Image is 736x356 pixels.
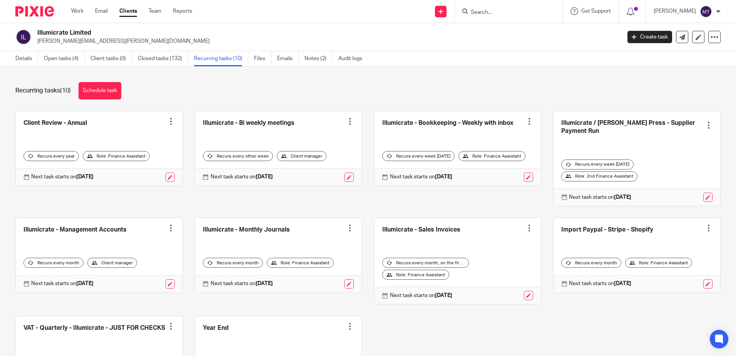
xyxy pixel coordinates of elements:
div: Role: Finance Assistant [625,258,692,268]
a: Email [95,7,108,15]
a: Team [149,7,161,15]
div: Recurs every month, on the first workday [382,258,469,268]
div: Client manager [87,258,137,268]
a: Recurring tasks (10) [194,51,248,66]
h1: Recurring tasks [15,87,71,95]
a: Open tasks (4) [44,51,85,66]
img: Pixie [15,6,54,17]
a: Files [254,51,271,66]
input: Search [470,9,539,16]
a: Schedule task [79,82,121,99]
span: Get Support [581,8,611,14]
a: Clients [119,7,137,15]
p: Next task starts on [569,280,631,287]
p: Next task starts on [31,280,94,287]
strong: [DATE] [614,281,631,286]
p: Next task starts on [390,292,452,299]
span: (10) [60,87,71,94]
div: Role: Finance Assistant [267,258,334,268]
strong: [DATE] [435,293,452,298]
img: svg%3E [700,5,712,18]
strong: [DATE] [76,174,94,180]
div: Recurs every month [203,258,263,268]
div: Role: Finance Assistant [382,270,449,280]
strong: [DATE] [435,174,452,180]
p: [PERSON_NAME][EMAIL_ADDRESS][PERSON_NAME][DOMAIN_NAME] [37,37,616,45]
div: Recurs every month [23,258,84,268]
a: Emails [277,51,299,66]
a: Audit logs [338,51,368,66]
a: Notes (2) [304,51,333,66]
div: Role: Finance Assistant [83,151,150,161]
p: Next task starts on [390,173,452,181]
div: Role: Finance Assistant [458,151,525,161]
div: Recurs every month [561,258,621,268]
a: Details [15,51,38,66]
strong: [DATE] [614,195,631,200]
div: Recurs every week [DATE] [382,151,455,161]
a: Client tasks (0) [90,51,132,66]
h2: Illumicrate Limited [37,29,500,37]
div: Client manager [277,151,326,161]
a: Work [71,7,84,15]
div: Recurs every week [DATE] [561,160,634,170]
a: Closed tasks (132) [138,51,188,66]
a: Reports [173,7,192,15]
strong: [DATE] [256,174,273,180]
p: Next task starts on [569,193,631,201]
div: Recurs every year [23,151,79,161]
strong: [DATE] [256,281,273,286]
p: Next task starts on [211,173,273,181]
p: [PERSON_NAME] [654,7,696,15]
p: Next task starts on [211,280,273,287]
a: Create task [627,31,672,43]
strong: [DATE] [76,281,94,286]
div: Recurs every other week [203,151,273,161]
p: Next task starts on [31,173,94,181]
div: Role: 2nd Finance Assistant [561,171,637,181]
img: svg%3E [15,29,32,45]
